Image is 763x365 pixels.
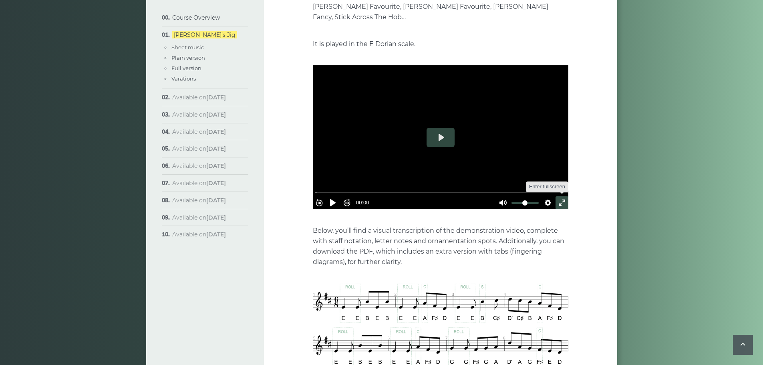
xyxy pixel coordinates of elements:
p: It is played in the E Dorian scale. [313,39,568,49]
a: Sheet music [171,44,204,50]
span: Available on [172,179,226,187]
span: Available on [172,94,226,101]
a: [PERSON_NAME]’s Jig [172,31,237,38]
span: Available on [172,128,226,135]
span: Available on [172,162,226,169]
a: Full version [171,65,201,71]
a: Varations [171,75,196,82]
strong: [DATE] [206,197,226,204]
strong: [DATE] [206,111,226,118]
a: Plain version [171,54,205,61]
strong: [DATE] [206,214,226,221]
strong: [DATE] [206,94,226,101]
span: Available on [172,214,226,221]
p: Below, you’ll find a visual transcription of the demonstration video, complete with staff notatio... [313,226,568,267]
strong: [DATE] [206,231,226,238]
strong: [DATE] [206,128,226,135]
span: Available on [172,231,226,238]
a: Course Overview [172,14,220,21]
span: Available on [172,197,226,204]
strong: [DATE] [206,145,226,152]
span: Available on [172,111,226,118]
strong: [DATE] [206,162,226,169]
span: Available on [172,145,226,152]
strong: [DATE] [206,179,226,187]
